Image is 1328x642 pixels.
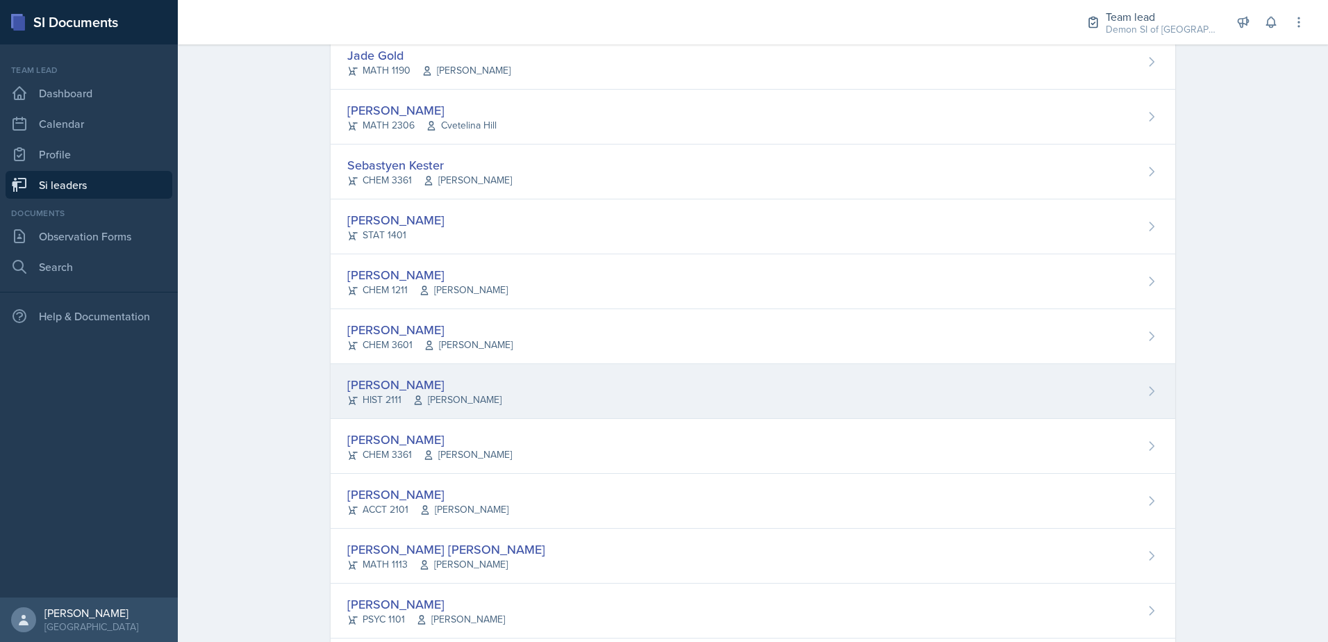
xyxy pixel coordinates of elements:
[347,502,508,517] div: ACCT 2101
[426,118,497,133] span: Cvetelina Hill
[347,447,512,462] div: CHEM 3361
[6,302,172,330] div: Help & Documentation
[44,620,138,634] div: [GEOGRAPHIC_DATA]
[331,254,1175,309] a: [PERSON_NAME] CHEM 1211[PERSON_NAME]
[419,283,508,297] span: [PERSON_NAME]
[347,265,508,284] div: [PERSON_NAME]
[347,101,497,120] div: [PERSON_NAME]
[331,145,1175,199] a: Sebastyen Kester CHEM 3361[PERSON_NAME]
[347,375,501,394] div: [PERSON_NAME]
[347,540,545,559] div: [PERSON_NAME] [PERSON_NAME]
[6,140,172,168] a: Profile
[347,211,445,229] div: [PERSON_NAME]
[6,222,172,250] a: Observation Forms
[424,338,513,352] span: [PERSON_NAME]
[6,79,172,107] a: Dashboard
[347,228,445,242] div: STAT 1401
[347,283,508,297] div: CHEM 1211
[331,584,1175,639] a: [PERSON_NAME] PSYC 1101[PERSON_NAME]
[331,419,1175,474] a: [PERSON_NAME] CHEM 3361[PERSON_NAME]
[422,63,511,78] span: [PERSON_NAME]
[423,447,512,462] span: [PERSON_NAME]
[347,338,513,352] div: CHEM 3601
[331,309,1175,364] a: [PERSON_NAME] CHEM 3601[PERSON_NAME]
[347,156,512,174] div: Sebastyen Kester
[347,46,511,65] div: Jade Gold
[331,529,1175,584] a: [PERSON_NAME] [PERSON_NAME] MATH 1113[PERSON_NAME]
[420,502,508,517] span: [PERSON_NAME]
[413,393,501,407] span: [PERSON_NAME]
[331,199,1175,254] a: [PERSON_NAME] STAT 1401
[347,430,512,449] div: [PERSON_NAME]
[347,173,512,188] div: CHEM 3361
[423,173,512,188] span: [PERSON_NAME]
[44,606,138,620] div: [PERSON_NAME]
[331,364,1175,419] a: [PERSON_NAME] HIST 2111[PERSON_NAME]
[416,612,505,627] span: [PERSON_NAME]
[347,393,501,407] div: HIST 2111
[6,253,172,281] a: Search
[347,118,497,133] div: MATH 2306
[347,485,508,504] div: [PERSON_NAME]
[331,474,1175,529] a: [PERSON_NAME] ACCT 2101[PERSON_NAME]
[1106,22,1217,37] div: Demon SI of [GEOGRAPHIC_DATA] / Fall 2025
[6,64,172,76] div: Team lead
[347,612,505,627] div: PSYC 1101
[347,63,511,78] div: MATH 1190
[6,171,172,199] a: Si leaders
[1106,8,1217,25] div: Team lead
[419,557,508,572] span: [PERSON_NAME]
[347,557,545,572] div: MATH 1113
[331,35,1175,90] a: Jade Gold MATH 1190[PERSON_NAME]
[347,320,513,339] div: [PERSON_NAME]
[6,110,172,138] a: Calendar
[331,90,1175,145] a: [PERSON_NAME] MATH 2306Cvetelina Hill
[347,595,505,614] div: [PERSON_NAME]
[6,207,172,220] div: Documents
